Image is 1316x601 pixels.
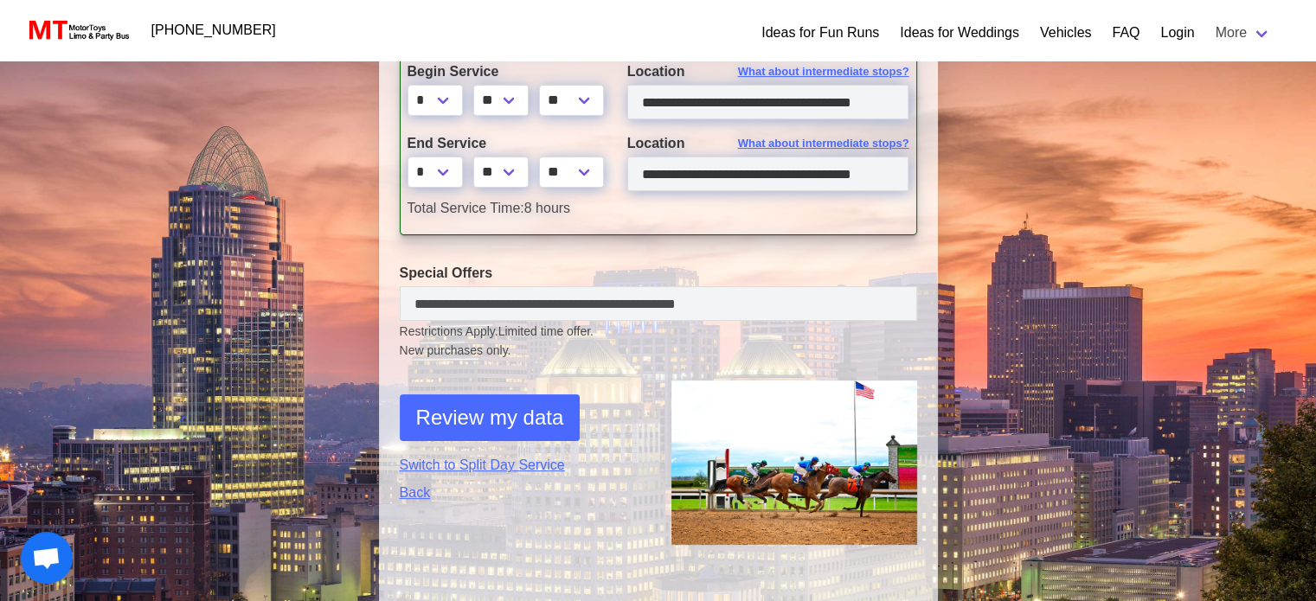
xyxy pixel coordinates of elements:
[761,22,879,43] a: Ideas for Fun Runs
[408,201,524,215] span: Total Service Time:
[24,18,131,42] img: MotorToys Logo
[627,64,685,79] span: Location
[738,135,909,152] span: What about intermediate stops?
[400,263,917,284] label: Special Offers
[900,22,1019,43] a: Ideas for Weddings
[400,455,645,476] a: Switch to Split Day Service
[416,402,564,433] span: Review my data
[408,61,601,82] label: Begin Service
[408,133,601,154] label: End Service
[627,136,685,150] span: Location
[400,483,645,503] a: Back
[400,324,917,360] small: Restrictions Apply.
[1160,22,1194,43] a: Login
[671,380,917,544] img: 1.png
[395,198,922,219] div: 8 hours
[400,394,581,441] button: Review my data
[738,63,909,80] span: What about intermediate stops?
[400,342,917,360] span: New purchases only.
[21,532,73,584] a: Open chat
[141,13,286,48] a: [PHONE_NUMBER]
[1205,16,1281,50] a: More
[1040,22,1092,43] a: Vehicles
[498,323,594,341] span: Limited time offer.
[1112,22,1139,43] a: FAQ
